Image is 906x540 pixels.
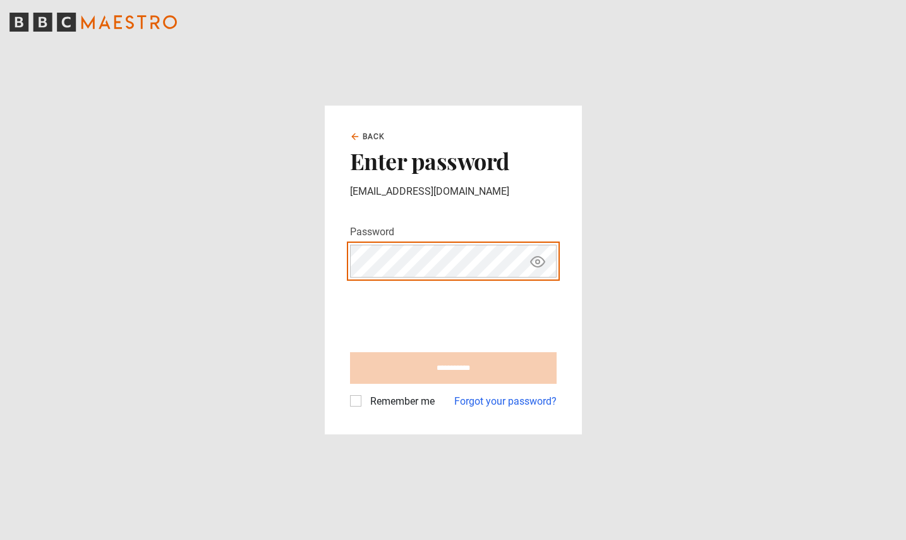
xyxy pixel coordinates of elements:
label: Password [350,224,394,240]
button: Show password [527,250,548,273]
a: Forgot your password? [454,394,557,409]
h2: Enter password [350,147,557,174]
span: Back [363,131,385,142]
label: Remember me [365,394,435,409]
svg: BBC Maestro [9,13,177,32]
iframe: reCAPTCHA [350,288,542,337]
p: [EMAIL_ADDRESS][DOMAIN_NAME] [350,184,557,199]
a: Back [350,131,385,142]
